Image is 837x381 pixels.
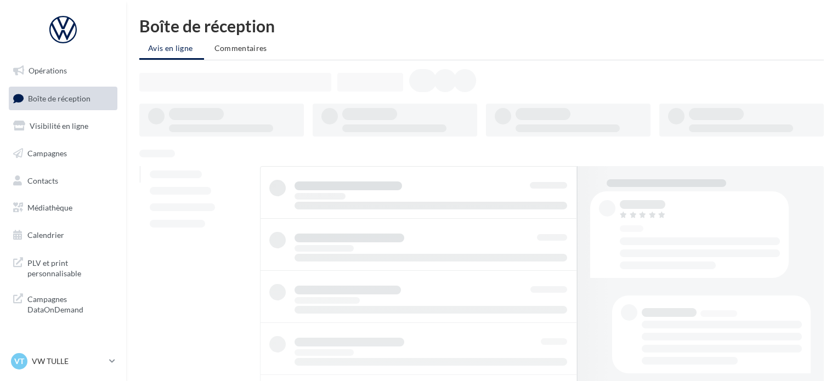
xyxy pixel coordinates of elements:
span: Campagnes DataOnDemand [27,292,113,315]
a: PLV et print personnalisable [7,251,120,283]
span: Boîte de réception [28,93,91,103]
span: Contacts [27,175,58,185]
a: Médiathèque [7,196,120,219]
div: Boîte de réception [139,18,824,34]
span: PLV et print personnalisable [27,255,113,279]
p: VW TULLE [32,356,105,367]
span: Visibilité en ligne [30,121,88,130]
a: Opérations [7,59,120,82]
a: Campagnes [7,142,120,165]
span: Médiathèque [27,203,72,212]
span: Calendrier [27,230,64,240]
a: VT VW TULLE [9,351,117,372]
a: Campagnes DataOnDemand [7,287,120,320]
span: Campagnes [27,149,67,158]
a: Calendrier [7,224,120,247]
span: Opérations [29,66,67,75]
span: VT [14,356,24,367]
a: Boîte de réception [7,87,120,110]
a: Visibilité en ligne [7,115,120,138]
span: Commentaires [214,43,267,53]
a: Contacts [7,169,120,192]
